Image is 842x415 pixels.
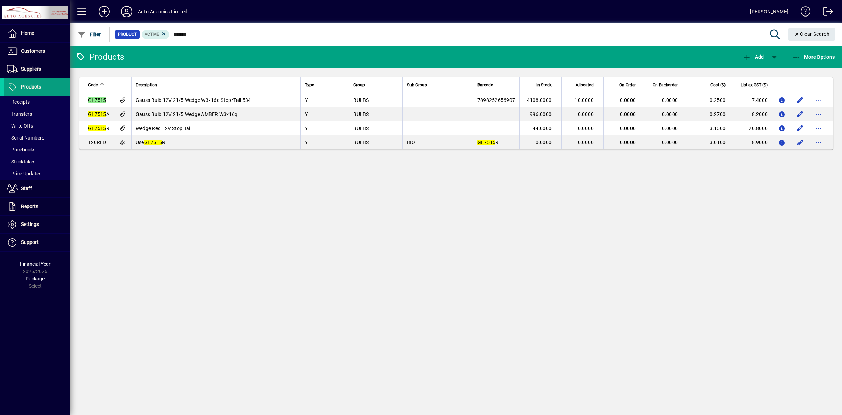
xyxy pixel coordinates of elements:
[4,198,70,215] a: Reports
[305,125,308,131] span: Y
[7,99,30,105] span: Receipts
[788,28,835,41] button: Clear
[790,51,837,63] button: More Options
[4,156,70,168] a: Stocktakes
[575,125,594,131] span: 10.0000
[4,168,70,180] a: Price Updates
[527,97,552,103] span: 4108.0000
[795,1,811,24] a: Knowledge Base
[7,171,41,176] span: Price Updates
[688,107,730,121] td: 0.2700
[750,6,788,17] div: [PERSON_NAME]
[136,81,296,89] div: Description
[407,81,427,89] span: Sub Group
[608,81,642,89] div: On Order
[136,97,251,103] span: Gauss Bulb 12V 21/5 Wedge W3x16q Stop/Tail 534
[653,81,678,89] span: On Backorder
[305,81,314,89] span: Type
[741,51,766,63] button: Add
[650,81,684,89] div: On Backorder
[536,81,552,89] span: In Stock
[662,97,678,103] span: 0.0000
[407,81,469,89] div: Sub Group
[305,81,345,89] div: Type
[353,125,369,131] span: BULBS
[7,159,35,164] span: Stocktakes
[353,81,398,89] div: Group
[7,135,44,141] span: Serial Numbers
[4,180,70,197] a: Staff
[730,93,772,107] td: 7.4000
[21,203,38,209] span: Reports
[144,140,162,145] em: GL7515
[20,261,51,267] span: Financial Year
[795,95,806,106] button: Edit
[4,108,70,120] a: Transfers
[620,125,636,131] span: 0.0000
[305,140,308,145] span: Y
[743,54,764,60] span: Add
[407,140,415,145] span: BIO
[88,111,109,117] span: A
[88,111,106,117] em: GL7515
[530,111,552,117] span: 996.0000
[533,125,552,131] span: 44.0000
[818,1,833,24] a: Logout
[88,125,106,131] em: GL7515
[813,95,824,106] button: More options
[813,109,824,120] button: More options
[524,81,558,89] div: In Stock
[136,125,192,131] span: Wedge Red 12V Stop Tail
[88,97,106,103] em: GL7515
[4,144,70,156] a: Pricebooks
[477,97,515,103] span: 7898252656907
[813,123,824,134] button: More options
[21,186,32,191] span: Staff
[662,140,678,145] span: 0.0000
[710,81,726,89] span: Cost ($)
[688,135,730,149] td: 3.0100
[575,97,594,103] span: 10.0000
[813,137,824,148] button: More options
[795,137,806,148] button: Edit
[305,97,308,103] span: Y
[21,239,39,245] span: Support
[662,125,678,131] span: 0.0000
[730,107,772,121] td: 8.2000
[26,276,45,281] span: Package
[88,125,109,131] span: R
[88,81,109,89] div: Code
[620,111,636,117] span: 0.0000
[477,81,493,89] span: Barcode
[136,81,157,89] span: Description
[741,81,768,89] span: List ex GST ($)
[566,81,600,89] div: Allocated
[620,97,636,103] span: 0.0000
[21,84,41,90] span: Products
[688,93,730,107] td: 0.2500
[75,51,124,63] div: Products
[4,43,70,60] a: Customers
[619,81,636,89] span: On Order
[353,140,369,145] span: BULBS
[138,6,188,17] div: Auto Agencies Limited
[88,140,106,145] span: T20RED
[21,48,45,54] span: Customers
[792,54,835,60] span: More Options
[88,81,98,89] span: Code
[305,111,308,117] span: Y
[795,109,806,120] button: Edit
[353,111,369,117] span: BULBS
[78,32,101,37] span: Filter
[730,121,772,135] td: 20.8000
[620,140,636,145] span: 0.0000
[688,121,730,135] td: 3.1000
[477,81,515,89] div: Barcode
[795,123,806,134] button: Edit
[4,234,70,251] a: Support
[4,132,70,144] a: Serial Numbers
[794,31,830,37] span: Clear Search
[4,216,70,233] a: Settings
[353,97,369,103] span: BULBS
[4,60,70,78] a: Suppliers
